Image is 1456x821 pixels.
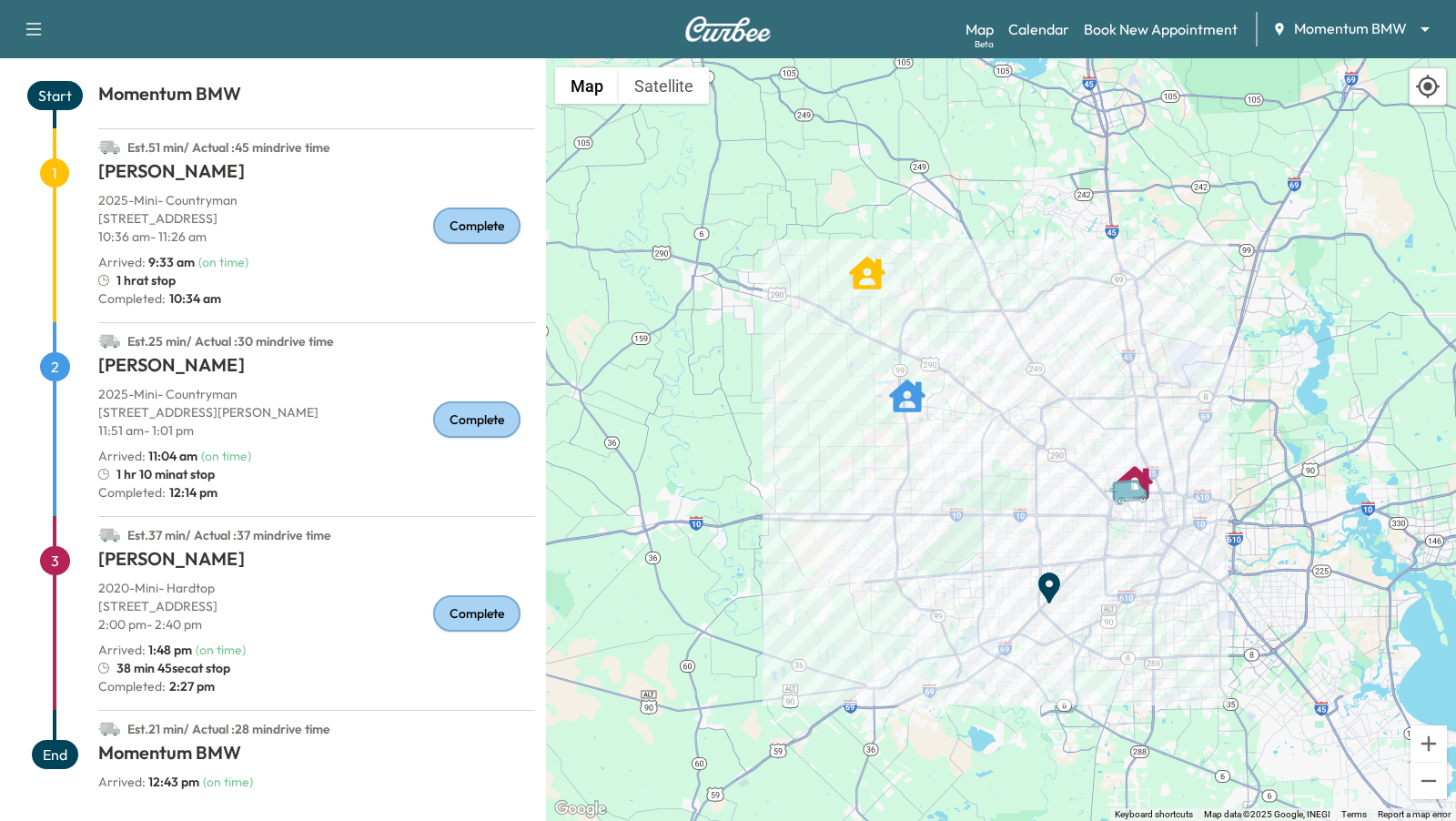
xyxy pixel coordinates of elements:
span: ( on time ) [203,774,253,790]
p: 2025 - Mini - Countryman [98,191,535,209]
span: Est. 21 min / Actual : 28 min drive time [127,721,330,737]
p: Completed: [98,483,535,502]
h1: [PERSON_NAME] [98,546,535,579]
h1: Momentum BMW [98,740,535,773]
h1: [PERSON_NAME] [98,352,535,385]
span: ( on time ) [198,254,248,270]
span: 9:33 am [148,254,195,270]
button: Show street map [555,67,619,104]
p: 2:00 pm - 2:40 pm [98,615,535,633]
span: 38 min 45sec at stop [116,659,230,677]
p: [STREET_ADDRESS] [98,597,535,615]
h1: Momentum BMW [98,81,535,114]
gmp-advanced-marker: STEPHEN EDWARDS [849,246,885,282]
button: Keyboard shortcuts [1115,808,1193,821]
span: 10:34 am [166,289,221,308]
span: 2 [40,352,70,381]
a: Book New Appointment [1084,18,1238,40]
span: 12:43 pm [148,774,199,790]
gmp-advanced-marker: SHELBY SWANCOAT [889,369,925,405]
span: 1:48 pm [148,642,192,658]
div: Complete [433,401,521,438]
span: 11:04 am [148,448,197,464]
span: 12:14 pm [166,483,217,502]
p: Arrived : [98,773,199,791]
button: Zoom out [1410,763,1447,799]
span: 3 [40,546,70,575]
p: Completed: [98,677,535,695]
button: Show satellite imagery [619,67,709,104]
span: ( on time ) [196,642,246,658]
a: Terms (opens in new tab) [1341,809,1367,819]
p: 10:36 am - 11:26 am [98,228,535,246]
p: [STREET_ADDRESS] [98,209,535,228]
span: Est. 51 min / Actual : 45 min drive time [127,139,330,156]
a: MapBeta [966,18,994,40]
span: 2:27 pm [166,677,215,695]
p: Arrived : [98,641,192,659]
span: Start [27,81,83,110]
span: Est. 37 min / Actual : 37 min drive time [127,527,331,543]
span: 1 hr at stop [116,271,176,289]
div: Complete [433,595,521,632]
div: Beta [975,37,994,51]
a: Open this area in Google Maps (opens a new window) [551,797,611,821]
p: 11:51 am - 1:01 pm [98,421,535,440]
img: Google [551,797,611,821]
gmp-advanced-marker: Van [1103,460,1167,492]
div: Complete [433,208,521,244]
p: 2020 - Mini - Hardtop [98,579,535,597]
gmp-advanced-marker: CHAD MODAD [1117,455,1153,492]
span: Est. 25 min / Actual : 30 min drive time [127,333,334,350]
gmp-advanced-marker: End Point [1031,561,1067,597]
span: Map data ©2025 Google, INEGI [1204,809,1330,819]
p: Arrived : [98,447,197,465]
a: Calendar [1008,18,1069,40]
span: ( on time ) [201,448,251,464]
p: Completed: [98,289,535,308]
span: Momentum BMW [1294,18,1407,39]
h1: [PERSON_NAME] [98,158,535,191]
a: Report a map error [1378,809,1451,819]
span: 1 [40,158,69,188]
img: Curbee Logo [684,16,772,42]
p: 2025 - Mini - Countryman [98,385,535,403]
p: Arrived : [98,253,195,271]
span: 1 hr 10 min at stop [116,465,215,483]
div: Recenter map [1409,67,1447,106]
span: End [32,740,78,769]
button: Zoom in [1410,725,1447,762]
p: [STREET_ADDRESS][PERSON_NAME] [98,403,535,421]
